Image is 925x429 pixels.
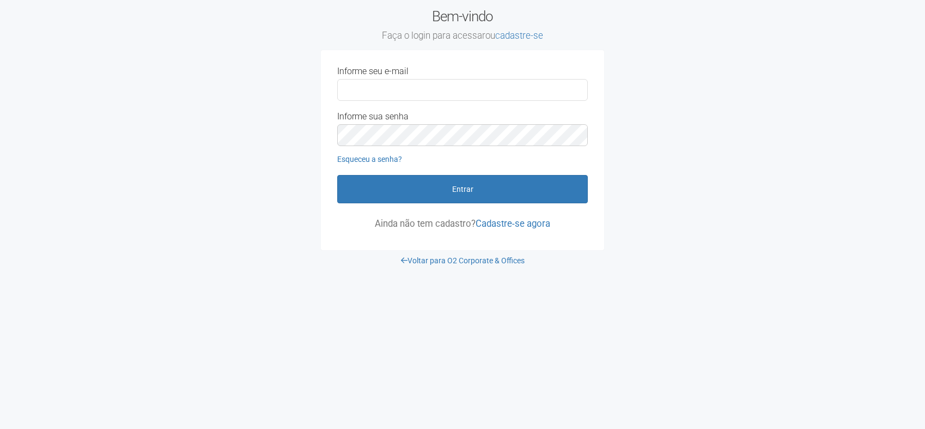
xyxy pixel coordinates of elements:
label: Informe seu e-mail [337,67,409,76]
label: Informe sua senha [337,112,409,122]
h2: Bem-vindo [321,8,604,42]
small: Faça o login para acessar [321,30,604,42]
a: Voltar para O2 Corporate & Offices [401,256,525,265]
button: Entrar [337,175,588,203]
p: Ainda não tem cadastro? [337,219,588,228]
a: Esqueceu a senha? [337,155,402,164]
a: Cadastre-se agora [476,218,550,229]
span: ou [485,30,543,41]
a: cadastre-se [495,30,543,41]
